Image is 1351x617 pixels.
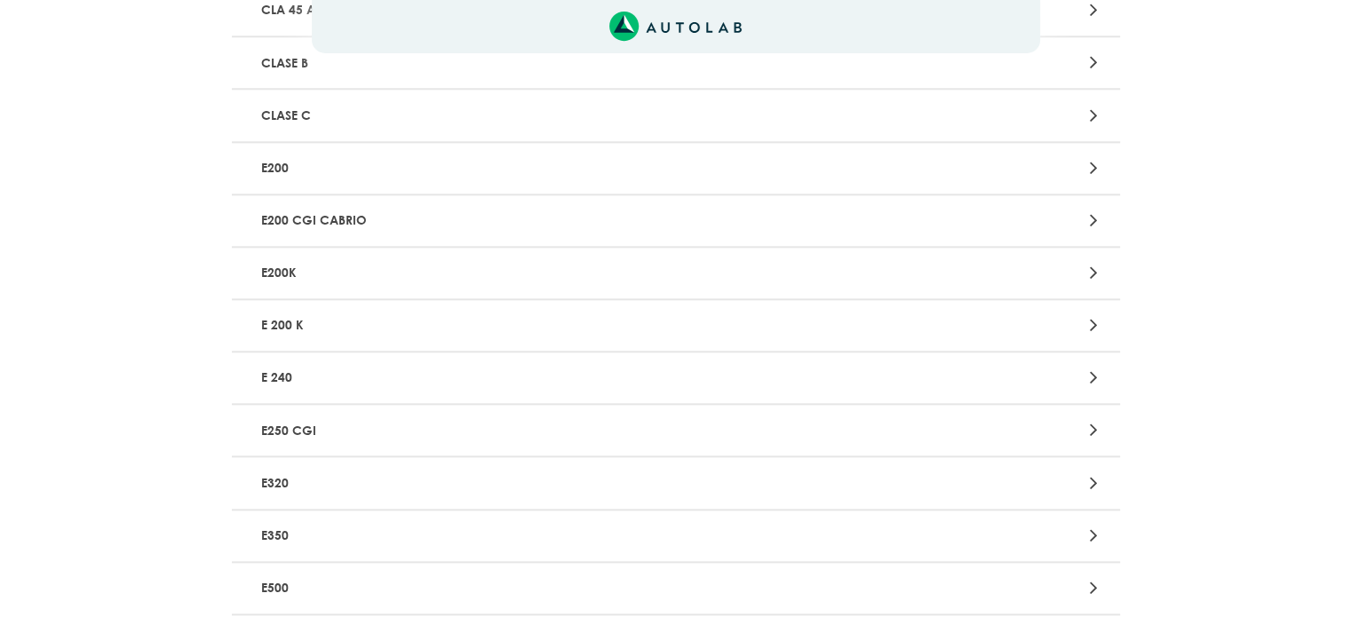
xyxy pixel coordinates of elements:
a: Link al sitio de autolab [609,17,742,34]
p: CLASE C [254,99,807,131]
p: CLASE B [254,46,807,79]
p: E500 [254,572,807,605]
p: E320 [254,466,807,499]
p: E 240 [254,361,807,394]
p: E200K [254,257,807,289]
p: E350 [254,519,807,552]
p: E200 CGI CABRIO [254,204,807,237]
p: E250 CGI [254,414,807,447]
p: E200 [254,152,807,185]
p: E 200 K [254,309,807,342]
